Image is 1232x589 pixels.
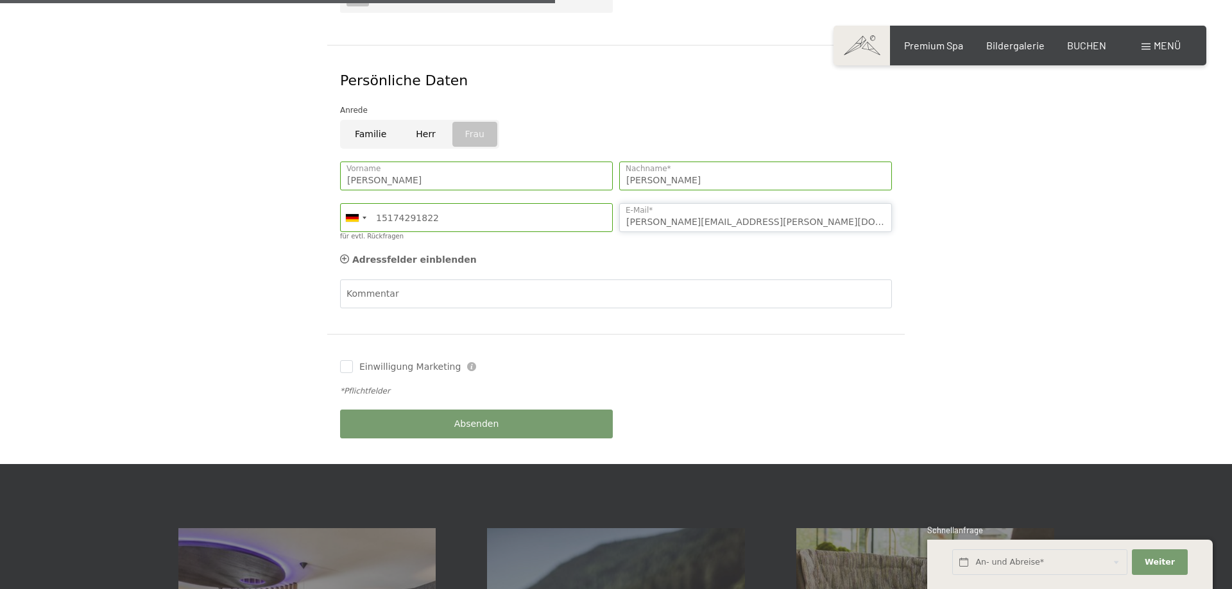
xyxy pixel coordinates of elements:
div: Anrede [340,104,892,117]
a: Bildergalerie [986,39,1045,51]
button: Weiter [1132,549,1187,576]
input: 01512 3456789 [340,203,613,232]
a: Premium Spa [904,39,963,51]
button: Absenden [340,410,613,438]
span: Schnellanfrage [927,525,983,535]
span: Adressfelder einblenden [352,254,477,265]
div: Persönliche Daten [340,71,892,91]
div: *Pflichtfelder [340,386,892,397]
span: Absenden [454,418,499,431]
span: Menü [1154,39,1181,51]
div: Germany (Deutschland): +49 [341,204,370,231]
a: BUCHEN [1067,39,1106,51]
span: Weiter [1145,556,1175,568]
span: Einwilligung Marketing [359,361,461,374]
label: für evtl. Rückfragen [340,233,404,240]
